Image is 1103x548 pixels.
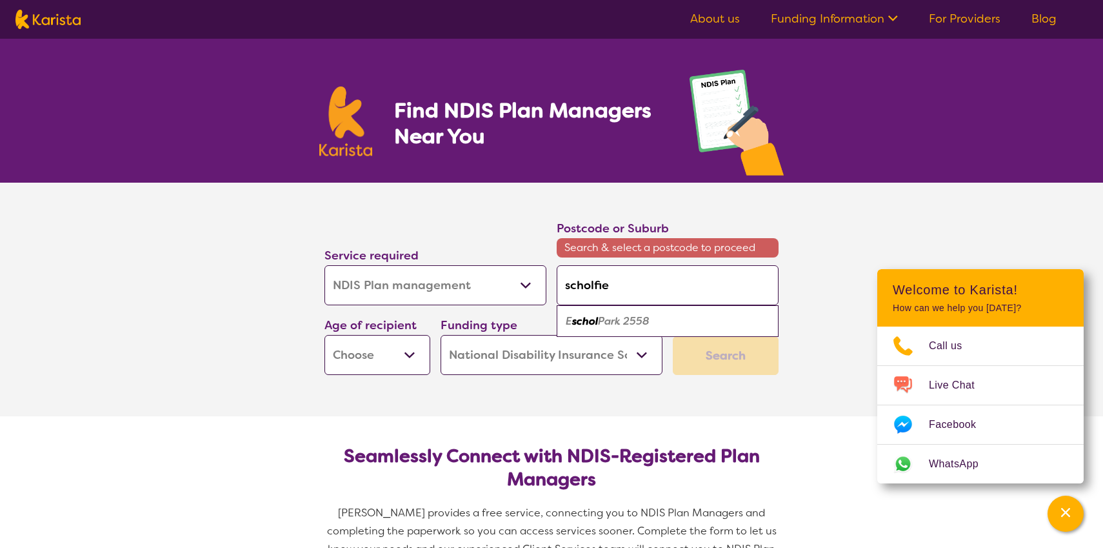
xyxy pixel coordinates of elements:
[441,318,517,333] label: Funding type
[929,336,978,356] span: Call us
[319,86,372,156] img: Karista logo
[1048,496,1084,532] button: Channel Menu
[929,454,994,474] span: WhatsApp
[877,445,1084,483] a: Web link opens in a new tab.
[893,303,1068,314] p: How can we help you [DATE]?
[690,11,740,26] a: About us
[929,415,991,434] span: Facebook
[929,376,990,395] span: Live Chat
[877,327,1084,483] ul: Choose channel
[394,97,664,149] h1: Find NDIS Plan Managers Near You
[690,70,784,183] img: plan-management
[929,11,1000,26] a: For Providers
[557,221,669,236] label: Postcode or Suburb
[15,10,81,29] img: Karista logo
[324,318,417,333] label: Age of recipient
[557,265,779,305] input: Type
[566,314,572,328] em: E
[324,248,419,263] label: Service required
[572,314,598,328] em: schol
[563,309,772,334] div: Eschol Park 2558
[893,282,1068,298] h2: Welcome to Karista!
[335,445,768,491] h2: Seamlessly Connect with NDIS-Registered Plan Managers
[877,269,1084,483] div: Channel Menu
[771,11,898,26] a: Funding Information
[1031,11,1057,26] a: Blog
[598,314,650,328] em: Park 2558
[557,238,779,258] span: Search & select a postcode to proceed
